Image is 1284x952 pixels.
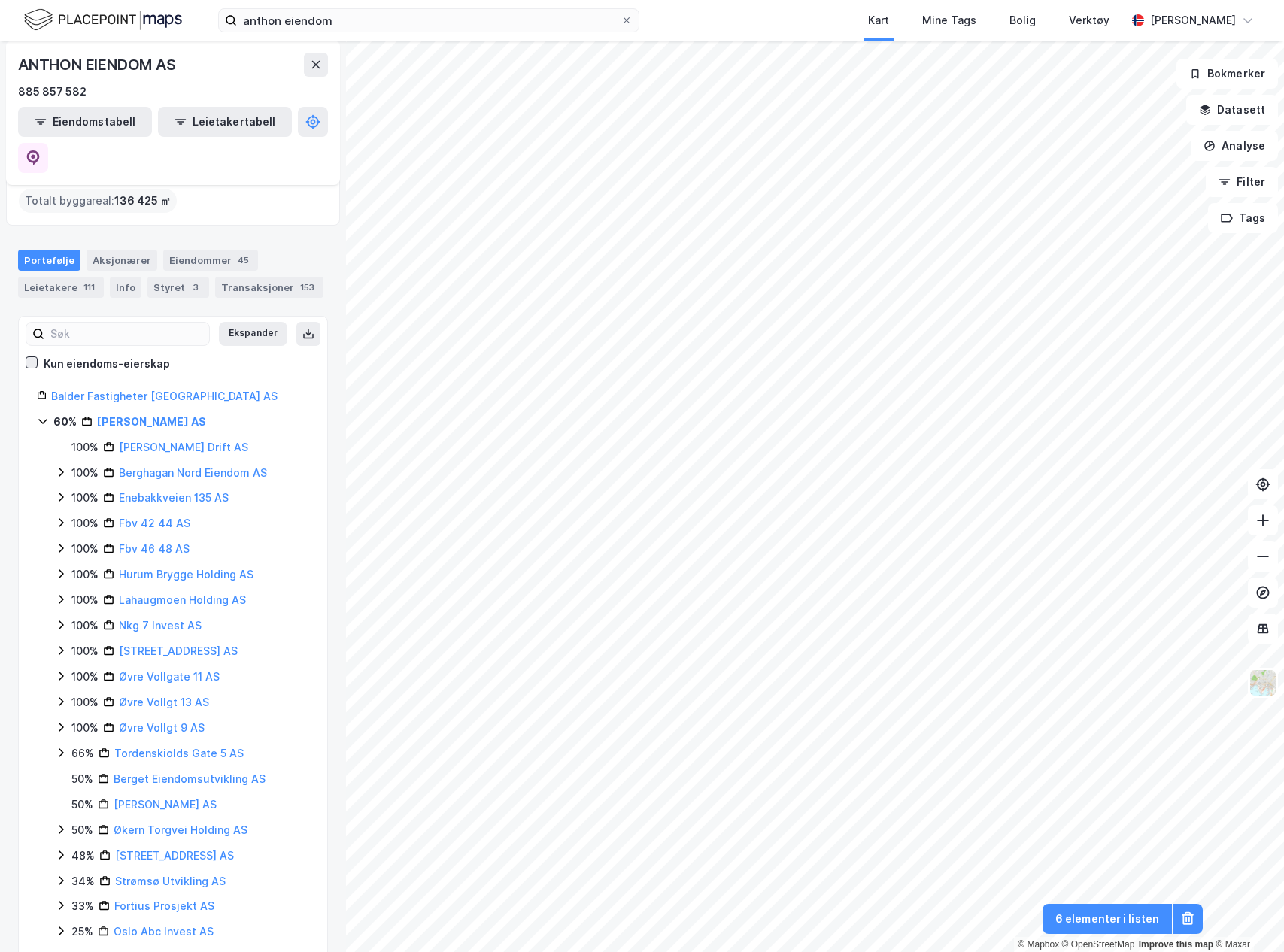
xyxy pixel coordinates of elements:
a: [PERSON_NAME] AS [97,415,206,428]
span: 136 425 ㎡ [114,192,171,210]
div: Portefølje [18,250,80,271]
div: 100% [71,617,99,635]
input: Søk på adresse, matrikkel, gårdeiere, leietakere eller personer [237,9,621,32]
div: Mine Tags [922,11,976,29]
div: Leietakere [18,277,104,298]
div: 66% [71,744,94,763]
div: 48% [71,847,95,865]
div: Bolig [1009,11,1036,29]
button: Tags [1208,203,1278,233]
a: Mapbox [1018,939,1059,950]
input: Søk [44,323,209,345]
a: [STREET_ADDRESS] AS [115,849,234,862]
a: Økern Torgvei Holding AS [114,823,247,836]
a: Hurum Brygge Holding AS [119,568,253,581]
div: 100% [71,591,99,609]
img: Z [1249,669,1277,697]
button: Leietakertabell [158,107,292,137]
iframe: Chat Widget [1209,880,1284,952]
button: Ekspander [219,322,287,346]
div: 100% [71,642,99,660]
div: Transaksjoner [215,277,323,298]
div: [PERSON_NAME] [1150,11,1236,29]
a: Berghagan Nord Eiendom AS [119,466,267,479]
a: Fbv 42 44 AS [119,517,190,529]
div: 100% [71,489,99,507]
a: OpenStreetMap [1062,939,1135,950]
a: Berget Eiendomsutvikling AS [114,772,266,785]
div: 33% [71,897,94,915]
a: Balder Fastigheter [GEOGRAPHIC_DATA] AS [51,390,278,402]
div: Kun eiendoms-eierskap [44,355,170,373]
button: Datasett [1186,95,1278,125]
a: Øvre Vollgt 9 AS [119,721,205,734]
a: Fortius Prosjekt AS [114,899,214,912]
a: Oslo Abc Invest AS [114,925,214,938]
div: 100% [71,464,99,482]
div: Info [110,277,141,298]
div: 153 [297,280,317,295]
button: Filter [1206,167,1278,197]
a: Fbv 46 48 AS [119,542,190,555]
div: 34% [71,872,95,890]
button: Eiendomstabell [18,107,152,137]
div: 100% [71,540,99,558]
a: Strømsø Utvikling AS [115,875,226,887]
button: 6 elementer i listen [1043,904,1172,934]
div: ANTHON EIENDOM AS [18,53,179,77]
div: 100% [71,438,99,456]
div: 100% [71,668,99,686]
div: Kart [868,11,889,29]
a: [PERSON_NAME] Drift AS [119,441,248,453]
div: 3 [188,280,203,295]
div: 50% [71,796,93,814]
img: logo.f888ab2527a4732fd821a326f86c7f29.svg [24,7,182,33]
div: 50% [71,770,93,788]
div: 50% [71,821,93,839]
button: Analyse [1191,131,1278,161]
div: 25% [71,923,93,941]
div: 100% [71,514,99,532]
div: 100% [71,693,99,711]
div: Styret [147,277,209,298]
div: Verktøy [1069,11,1109,29]
a: Enebakkveien 135 AS [119,491,229,504]
div: Eiendommer [163,250,258,271]
div: 111 [80,280,98,295]
div: 100% [71,565,99,584]
a: Improve this map [1139,939,1213,950]
a: [PERSON_NAME] AS [114,798,217,811]
div: 60% [53,413,77,431]
a: Lahaugmoen Holding AS [119,593,246,606]
a: Øvre Vollgate 11 AS [119,670,220,683]
button: Bokmerker [1176,59,1278,89]
div: 100% [71,719,99,737]
div: 885 857 582 [18,83,87,101]
div: 45 [235,253,252,268]
a: Nkg 7 Invest AS [119,619,202,632]
a: Øvre Vollgt 13 AS [119,696,209,708]
div: Totalt byggareal : [19,189,177,213]
div: Aksjonærer [87,250,157,271]
a: [STREET_ADDRESS] AS [119,644,238,657]
a: Tordenskiolds Gate 5 AS [114,747,244,759]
